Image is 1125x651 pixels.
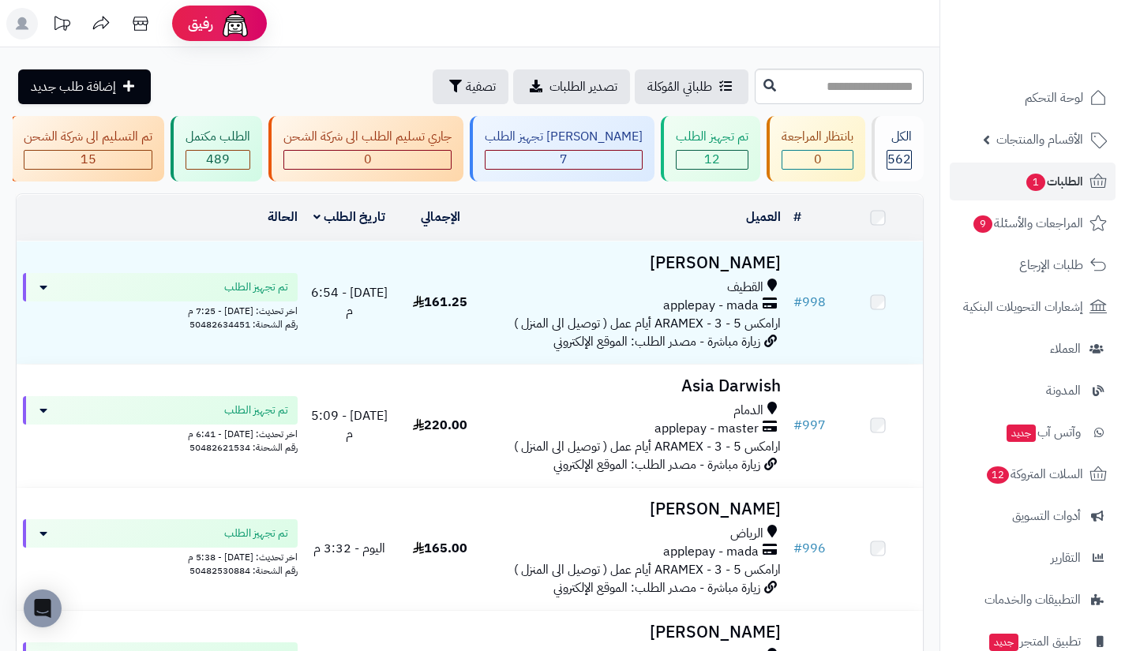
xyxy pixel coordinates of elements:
a: تصدير الطلبات [513,69,630,104]
a: لوحة التحكم [950,79,1116,117]
button: تصفية [433,69,508,104]
a: تم التسليم الى شركة الشحن 15 [6,116,167,181]
a: أدوات التسويق [950,497,1116,535]
div: اخر تحديث: [DATE] - 7:25 م [23,301,298,318]
span: ارامكس ARAMEX - 3 - 5 أيام عمل ( توصيل الى المنزل ) [514,560,781,579]
a: المراجعات والأسئلة9 [950,204,1116,242]
a: طلباتي المُوكلة [635,69,748,104]
span: زيارة مباشرة - مصدر الطلب: الموقع الإلكتروني [553,332,760,351]
div: 0 [284,151,451,169]
span: اليوم - 3:32 م [313,539,385,558]
span: طلبات الإرجاع [1019,254,1083,276]
a: إضافة طلب جديد [18,69,151,104]
div: 12 [677,151,748,169]
span: رفيق [188,14,213,33]
span: لوحة التحكم [1025,87,1083,109]
span: التطبيقات والخدمات [984,589,1081,611]
a: العملاء [950,330,1116,368]
span: إضافة طلب جديد [31,77,116,96]
span: زيارة مباشرة - مصدر الطلب: الموقع الإلكتروني [553,455,760,474]
a: التطبيقات والخدمات [950,581,1116,619]
div: [PERSON_NAME] تجهيز الطلب [485,128,643,146]
span: الطلبات [1025,170,1083,193]
span: applepay - master [654,420,759,438]
a: [PERSON_NAME] تجهيز الطلب 7 [467,116,658,181]
span: تم تجهيز الطلب [224,402,288,418]
a: #997 [793,416,826,435]
div: تم التسليم الى شركة الشحن [24,128,152,146]
img: logo-2.png [1018,12,1110,45]
h3: Asia Darwish [492,377,781,395]
span: جديد [989,634,1018,651]
div: Open Intercom Messenger [24,589,62,627]
span: 9 [973,215,992,233]
span: 12 [704,150,720,169]
img: ai-face.png [219,8,251,39]
span: applepay - mada [663,297,759,315]
span: الرياض [730,525,763,543]
h3: [PERSON_NAME] [492,500,781,518]
span: 562 [887,150,911,169]
span: 15 [81,150,96,169]
a: # [793,208,801,226]
div: جاري تسليم الطلب الى شركة الشحن [283,128,452,146]
span: زيارة مباشرة - مصدر الطلب: الموقع الإلكتروني [553,578,760,597]
span: جديد [1007,425,1036,442]
a: التقارير [950,539,1116,577]
span: العملاء [1050,338,1081,360]
div: بانتظار المراجعة [782,128,853,146]
span: 220.00 [413,416,467,435]
div: 15 [24,151,152,169]
a: الحالة [268,208,298,226]
span: ارامكس ARAMEX - 3 - 5 أيام عمل ( توصيل الى المنزل ) [514,437,781,456]
a: الطلبات1 [950,163,1116,200]
div: 0 [782,151,853,169]
span: # [793,416,802,435]
a: #996 [793,539,826,558]
div: 7 [486,151,642,169]
a: تحديثات المنصة [42,8,81,43]
a: إشعارات التحويلات البنكية [950,288,1116,326]
div: اخر تحديث: [DATE] - 5:38 م [23,548,298,564]
div: تم تجهيز الطلب [676,128,748,146]
span: 0 [364,150,372,169]
div: الكل [887,128,912,146]
a: السلات المتروكة12 [950,455,1116,493]
a: الكل562 [868,116,927,181]
div: الطلب مكتمل [186,128,250,146]
span: # [793,539,802,558]
span: 7 [560,150,568,169]
span: 489 [206,150,230,169]
span: # [793,293,802,312]
span: 165.00 [413,539,467,558]
span: السلات المتروكة [985,463,1083,485]
span: تم تجهيز الطلب [224,526,288,541]
a: #998 [793,293,826,312]
span: [DATE] - 6:54 م [311,283,388,320]
h3: [PERSON_NAME] [492,623,781,642]
a: المدونة [950,372,1116,410]
a: طلبات الإرجاع [950,246,1116,284]
a: وآتس آبجديد [950,413,1116,451]
span: applepay - mada [663,543,759,561]
span: القطيف [727,279,763,297]
span: إشعارات التحويلات البنكية [963,296,1083,318]
span: الدمام [733,402,763,420]
span: وآتس آب [1005,421,1081,443]
span: [DATE] - 5:09 م [311,406,388,443]
a: تاريخ الطلب [313,208,385,226]
a: الإجمالي [421,208,460,226]
span: رقم الشحنة: 50482530884 [189,563,298,578]
span: المراجعات والأسئلة [972,212,1083,234]
span: ارامكس ARAMEX - 3 - 5 أيام عمل ( توصيل الى المنزل ) [514,314,781,333]
a: العميل [746,208,781,226]
span: تم تجهيز الطلب [224,279,288,295]
span: التقارير [1051,547,1081,569]
span: رقم الشحنة: 50482634451 [189,317,298,331]
h3: [PERSON_NAME] [492,254,781,272]
span: الأقسام والمنتجات [996,129,1083,151]
div: 489 [186,151,249,169]
a: بانتظار المراجعة 0 [763,116,868,181]
span: رقم الشحنة: 50482621534 [189,440,298,455]
div: اخر تحديث: [DATE] - 6:41 م [23,425,298,441]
